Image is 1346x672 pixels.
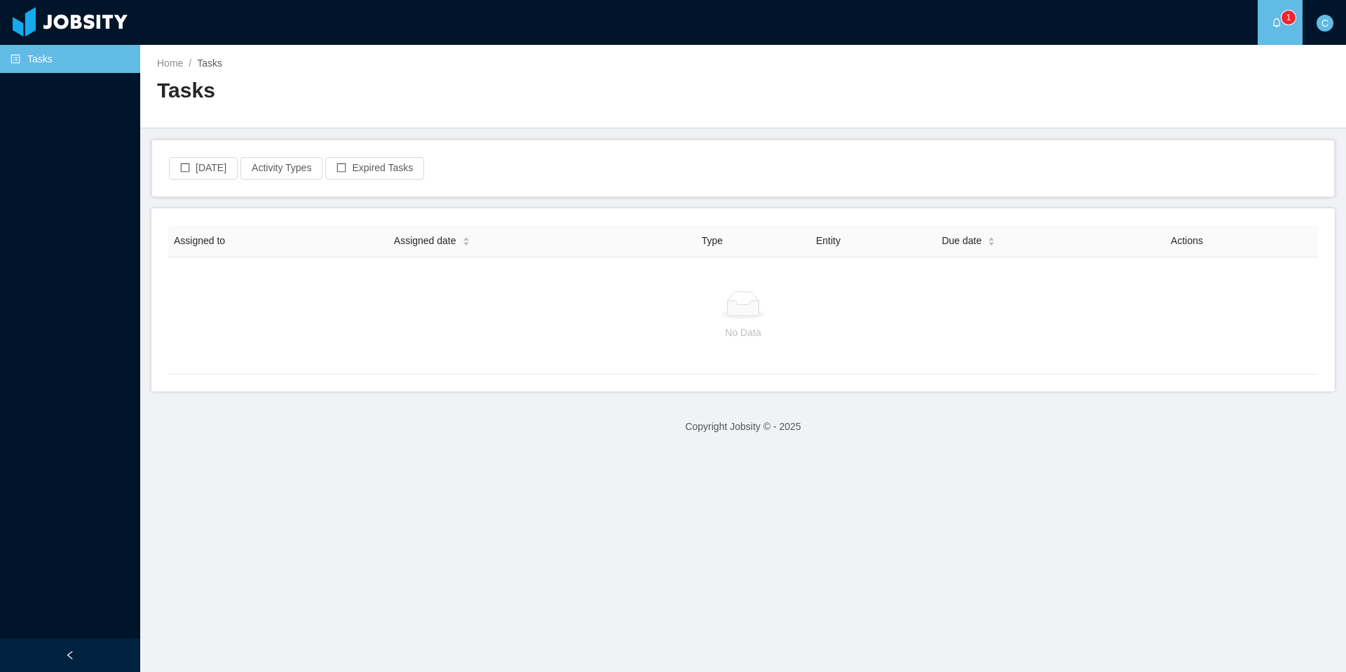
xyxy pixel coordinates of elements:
span: Entity [816,235,841,246]
div: Sort [462,235,470,245]
i: icon: caret-down [462,241,470,245]
sup: 1 [1282,11,1296,25]
span: C [1321,15,1328,32]
footer: Copyright Jobsity © - 2025 [140,403,1346,451]
i: icon: caret-up [988,235,995,239]
span: / [189,58,191,69]
button: icon: border[DATE] [169,157,238,180]
span: Actions [1171,235,1203,246]
span: Due date [941,234,981,248]
i: icon: caret-up [462,235,470,239]
a: Home [157,58,183,69]
span: Type [702,235,723,246]
h2: Tasks [157,76,743,105]
button: Activity Types [240,157,322,180]
div: Sort [987,235,995,245]
p: 1 [1286,11,1291,25]
i: icon: caret-down [988,241,995,245]
p: No Data [179,325,1307,340]
button: icon: borderExpired Tasks [325,157,424,180]
span: Assigned to [174,235,225,246]
i: icon: bell [1272,18,1282,27]
a: icon: profileTasks [11,45,129,73]
span: Assigned date [394,234,456,248]
span: Tasks [197,58,222,69]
